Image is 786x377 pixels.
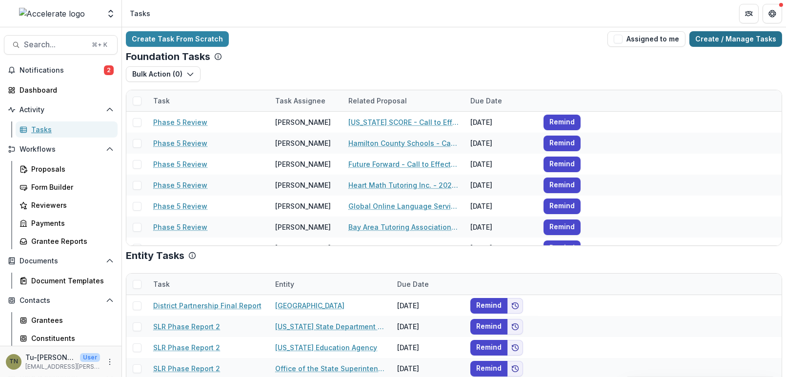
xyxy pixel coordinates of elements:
img: Accelerate logo [19,8,85,20]
a: Constituents [16,330,118,346]
div: Entity [269,274,391,295]
div: Related Proposal [343,96,413,106]
a: Bay Area Tutoring Association - 2024 - Call to Effective Action [348,222,459,232]
button: Remind [544,198,581,214]
div: [DATE] [391,295,464,316]
div: Task [147,274,269,295]
a: Proposals [16,161,118,177]
div: Entity [269,279,300,289]
div: Due Date [464,96,508,106]
a: [US_STATE] State Department of Education [275,321,385,332]
a: SLR Phase Report 2 [153,363,220,374]
a: Office of the State Superintendent of Education [275,363,385,374]
div: Related Proposal [343,90,464,111]
a: Heart Math Tutoring Inc. - 2024 - Call to Effective Action - 1 [348,180,459,190]
button: Open entity switcher [104,4,118,23]
a: Global Online Language Services US, Inc. - Call to Effective Action - 1 [348,201,459,211]
a: Dashboard [4,82,118,98]
span: Activity [20,106,102,114]
a: Grantees [16,312,118,328]
button: Open Workflows [4,141,118,157]
span: Documents [20,257,102,265]
button: Remind [544,136,581,151]
div: Tasks [130,8,150,19]
a: Phase 5 Review [153,201,207,211]
div: Task Assignee [269,90,343,111]
div: Payments [31,218,110,228]
div: [PERSON_NAME] [275,117,331,127]
a: Create / Manage Tasks [689,31,782,47]
button: Remind [544,178,581,193]
button: Remind [470,298,507,314]
button: Notifications2 [4,62,118,78]
div: [PERSON_NAME] [275,159,331,169]
div: Due Date [391,274,464,295]
a: Phase 5 Review [153,138,207,148]
a: CourseMojo - Call to Effective Action - 1 [348,243,459,253]
div: Proposals [31,164,110,174]
button: Remind [470,319,507,335]
div: ⌘ + K [90,40,109,50]
button: Add to friends [507,340,523,356]
div: [DATE] [464,196,538,217]
div: Task [147,96,176,106]
div: [DATE] [464,217,538,238]
div: [DATE] [391,337,464,358]
button: Remind [544,115,581,130]
button: Get Help [763,4,782,23]
a: Document Templates [16,273,118,289]
div: Task [147,279,176,289]
p: Tu-[PERSON_NAME] [25,352,76,362]
p: Foundation Tasks [126,51,210,62]
button: Open Contacts [4,293,118,308]
button: Add to friends [507,361,523,377]
div: Document Templates [31,276,110,286]
span: Notifications [20,66,104,75]
span: Search... [24,40,86,49]
div: Tu-Quyen Nguyen [9,358,18,365]
div: Task [147,90,269,111]
div: [PERSON_NAME] [275,201,331,211]
div: Due Date [391,279,435,289]
button: Remind [544,240,581,256]
a: SLR Phase Report 2 [153,321,220,332]
p: User [80,353,100,362]
a: Future Forward - Call to Effective Action - 1 [348,159,459,169]
a: Form Builder [16,179,118,195]
a: [US_STATE] SCORE - Call to Effective Action - 2 [348,117,459,127]
button: Open Activity [4,102,118,118]
a: Phase 5 Review [153,180,207,190]
a: [GEOGRAPHIC_DATA] [275,300,344,311]
a: Phase 5 Review [153,117,207,127]
button: Remind [544,157,581,172]
a: [US_STATE] Education Agency [275,342,377,353]
button: More [104,356,116,368]
div: Constituents [31,333,110,343]
div: Due Date [464,90,538,111]
span: Workflows [20,145,102,154]
div: [DATE] [464,154,538,175]
span: 2 [104,65,114,75]
button: Add to friends [507,319,523,335]
a: Phase 5 Review [153,159,207,169]
a: SLR Phase Report 2 [153,342,220,353]
div: [DATE] [464,112,538,133]
div: [DATE] [464,175,538,196]
div: [DATE] [391,316,464,337]
div: Form Builder [31,182,110,192]
p: Entity Tasks [126,250,184,261]
span: Contacts [20,297,102,305]
div: [PERSON_NAME] [275,138,331,148]
button: Assigned to me [607,31,685,47]
button: Remind [544,219,581,235]
a: Phase 5 Review [153,243,207,253]
a: Grantee Reports [16,233,118,249]
div: Grantees [31,315,110,325]
button: Open Documents [4,253,118,269]
button: Remind [470,340,507,356]
div: [PERSON_NAME] [275,222,331,232]
div: Dashboard [20,85,110,95]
